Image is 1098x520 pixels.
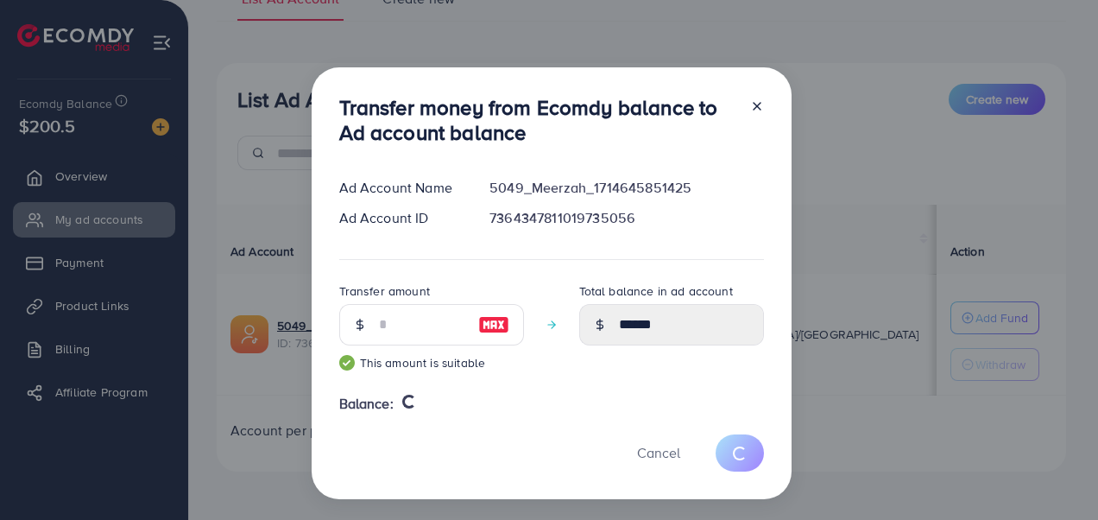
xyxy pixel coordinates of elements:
img: guide [339,355,355,371]
label: Total balance in ad account [579,282,733,300]
img: image [478,314,509,335]
div: Ad Account Name [325,178,476,198]
span: Cancel [637,443,680,462]
label: Transfer amount [339,282,430,300]
div: Ad Account ID [325,208,476,228]
span: Balance: [339,394,394,414]
button: Cancel [615,434,702,472]
div: 5049_Meerzah_1714645851425 [476,178,777,198]
small: This amount is suitable [339,354,524,371]
div: 7364347811019735056 [476,208,777,228]
iframe: Chat [1025,442,1085,507]
h3: Transfer money from Ecomdy balance to Ad account balance [339,95,736,145]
